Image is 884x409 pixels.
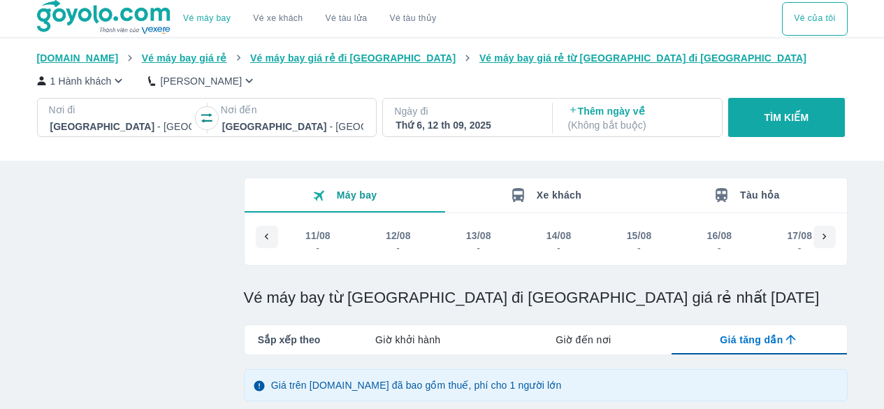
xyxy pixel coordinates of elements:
[172,2,447,36] div: choose transportation mode
[49,103,193,117] p: Nơi đi
[271,378,562,392] p: Giá trên [DOMAIN_NAME] đã bao gồm thuế, phí cho 1 người lớn
[466,229,491,243] div: 13/08
[320,325,846,354] div: lab API tabs example
[728,98,845,137] button: TÌM KIẾM
[306,243,330,254] div: -
[479,52,806,64] span: Vé máy bay giá rẻ từ [GEOGRAPHIC_DATA] đi [GEOGRAPHIC_DATA]
[148,73,256,88] button: [PERSON_NAME]
[394,104,538,118] p: Ngày đi
[788,243,811,254] div: -
[707,229,732,243] div: 16/08
[221,103,365,117] p: Nơi đến
[278,226,813,257] div: scrollable day and price
[160,74,242,88] p: [PERSON_NAME]
[337,189,377,201] span: Máy bay
[142,52,227,64] span: Vé máy bay giá rẻ
[396,118,537,132] div: Thứ 6, 12 th 09, 2025
[50,74,112,88] p: 1 Hành khách
[258,333,321,347] span: Sắp xếp theo
[537,189,581,201] span: Xe khách
[556,333,611,347] span: Giờ đến nơi
[244,288,848,308] h1: Vé máy bay từ [GEOGRAPHIC_DATA] đi [GEOGRAPHIC_DATA] giá rẻ nhất [DATE]
[708,243,732,254] div: -
[375,333,440,347] span: Giờ khởi hành
[386,243,410,254] div: -
[782,2,847,36] div: choose transportation mode
[467,243,491,254] div: -
[250,52,456,64] span: Vé máy bay giá rẻ đi [GEOGRAPHIC_DATA]
[568,104,709,132] p: Thêm ngày về
[787,229,812,243] div: 17/08
[628,243,651,254] div: -
[765,110,809,124] p: TÌM KIẾM
[37,51,848,65] nav: breadcrumb
[782,2,847,36] button: Vé của tôi
[627,229,652,243] div: 15/08
[314,2,379,36] a: Vé tàu lửa
[547,243,571,254] div: -
[546,229,572,243] div: 14/08
[378,2,447,36] button: Vé tàu thủy
[568,118,709,132] p: ( Không bắt buộc )
[386,229,411,243] div: 12/08
[305,229,331,243] div: 11/08
[253,13,303,24] a: Vé xe khách
[37,73,126,88] button: 1 Hành khách
[183,13,231,24] a: Vé máy bay
[720,333,783,347] span: Giá tăng dần
[37,52,119,64] span: [DOMAIN_NAME]
[740,189,780,201] span: Tàu hỏa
